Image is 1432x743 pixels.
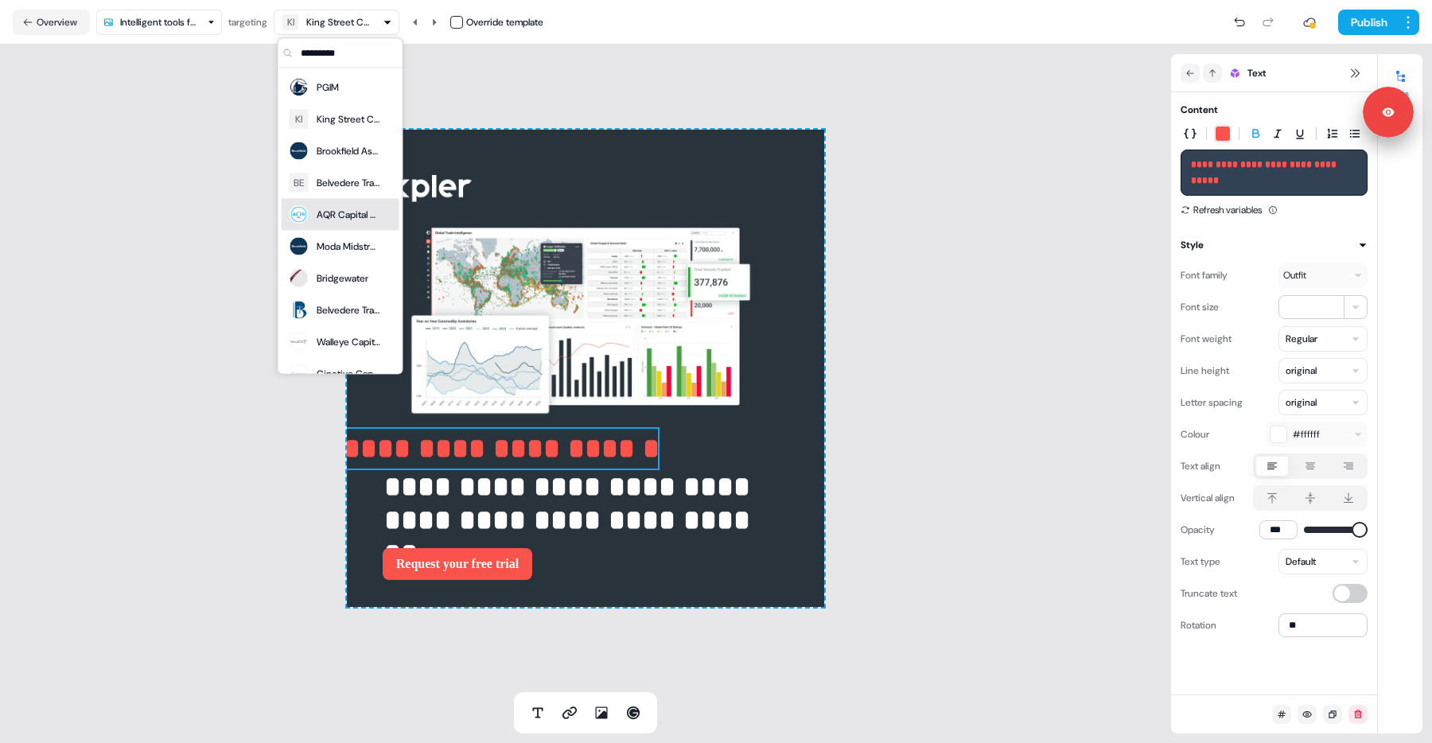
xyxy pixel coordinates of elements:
div: Vertical align [1181,485,1235,511]
div: Colour [1181,422,1209,447]
button: Publish [1338,10,1397,35]
div: Opacity [1181,517,1215,543]
div: Cinctive Capital [317,366,380,382]
button: Outfit [1278,263,1368,288]
div: original [1286,363,1317,379]
div: Brookfield Asset Management [317,143,380,159]
div: Moda Midstream Operating LLC [317,239,380,255]
div: Line height [1181,358,1229,383]
div: Text type [1181,549,1220,574]
div: King Street Capital Management, LP [306,14,370,30]
img: Image [402,205,760,444]
div: Font weight [1181,326,1232,352]
div: Regular [1286,331,1317,347]
div: Text align [1181,453,1220,479]
div: Content [1181,102,1218,118]
div: AQR Capital Management, LLC [317,207,380,223]
button: Overview [13,10,90,35]
div: original [1286,395,1317,410]
div: Outfit [1283,267,1350,283]
span: Text [1247,65,1266,81]
button: Refresh variables [1181,202,1262,218]
div: King Street Capital Management, LP [317,111,380,127]
div: BE [294,175,304,191]
div: Style [1181,237,1204,253]
div: Letter spacing [1181,390,1243,415]
div: Truncate text [1181,581,1237,606]
button: Request your free trial [383,548,532,580]
div: KI [287,14,294,30]
div: Font family [1181,263,1228,288]
span: #ffffff [1293,426,1320,442]
div: KI [295,111,302,127]
img: Image [392,165,472,212]
div: Belvedere Trading [317,175,380,191]
button: #ffffff [1266,422,1368,447]
div: targeting [228,14,267,30]
div: Override template [466,14,543,30]
button: Edits [1378,64,1422,99]
div: Intelligent tools for trade [120,14,201,30]
div: Font size [1181,294,1219,320]
div: PGIM [317,80,339,95]
div: Belvedere Trading [317,302,380,318]
button: Style [1181,237,1368,253]
div: Default [1286,554,1316,570]
button: KIKing Street Capital Management, LP [274,10,399,35]
div: Bridgewater [317,270,368,286]
div: Rotation [1181,613,1216,638]
div: Walleye Capital LLC [317,334,380,350]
